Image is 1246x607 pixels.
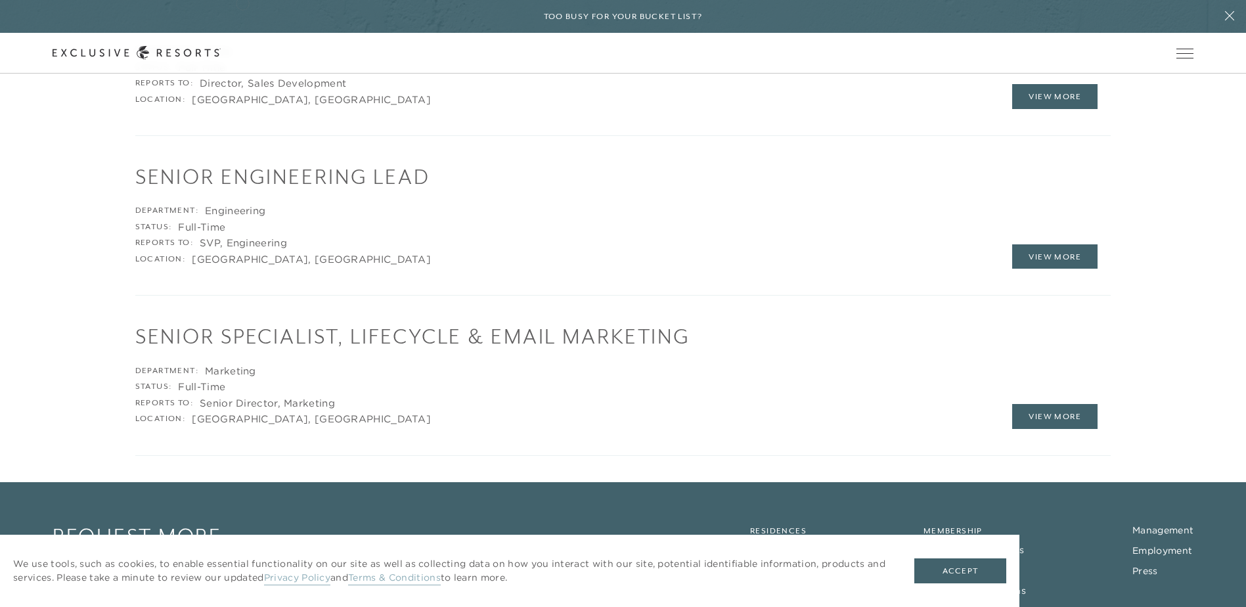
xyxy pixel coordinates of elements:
a: Residences [750,526,807,535]
button: Open navigation [1176,49,1193,58]
div: Status: [135,221,172,234]
div: Location: [135,413,186,426]
a: Management [1132,524,1193,536]
a: View More [1012,84,1098,109]
a: Privacy Policy [264,572,330,585]
div: Engineering [205,204,265,217]
div: Location: [135,93,186,106]
a: Terms & Conditions [348,572,441,585]
a: View More [1012,244,1098,269]
a: Employment [1132,545,1192,556]
a: Press [1132,565,1158,577]
div: Director, Sales Development [200,77,346,90]
div: Department: [135,365,198,378]
div: [GEOGRAPHIC_DATA], [GEOGRAPHIC_DATA] [192,413,431,426]
div: Full-Time [178,221,225,234]
div: Department: [135,204,198,217]
div: Marketing [205,365,256,378]
a: Request More Information [53,522,277,580]
h6: Too busy for your bucket list? [544,11,703,23]
div: Status: [135,380,172,393]
div: Reports to: [135,397,193,410]
p: We use tools, such as cookies, to enable essential functionality on our site as well as collectin... [13,557,888,585]
div: Reports to: [135,77,193,90]
div: [GEOGRAPHIC_DATA], [GEOGRAPHIC_DATA] [192,253,431,266]
h1: Senior Engineering Lead [135,162,1111,191]
div: Senior Director, Marketing [200,397,335,410]
a: Membership [923,526,983,535]
button: Accept [914,558,1006,583]
div: [GEOGRAPHIC_DATA], [GEOGRAPHIC_DATA] [192,93,431,106]
div: Location: [135,253,186,266]
div: Reports to: [135,236,193,250]
h1: Senior Specialist, Lifecycle & Email Marketing [135,322,1111,351]
a: View More [1012,404,1098,429]
div: Full-Time [178,380,225,393]
div: SVP, Engineering [200,236,287,250]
